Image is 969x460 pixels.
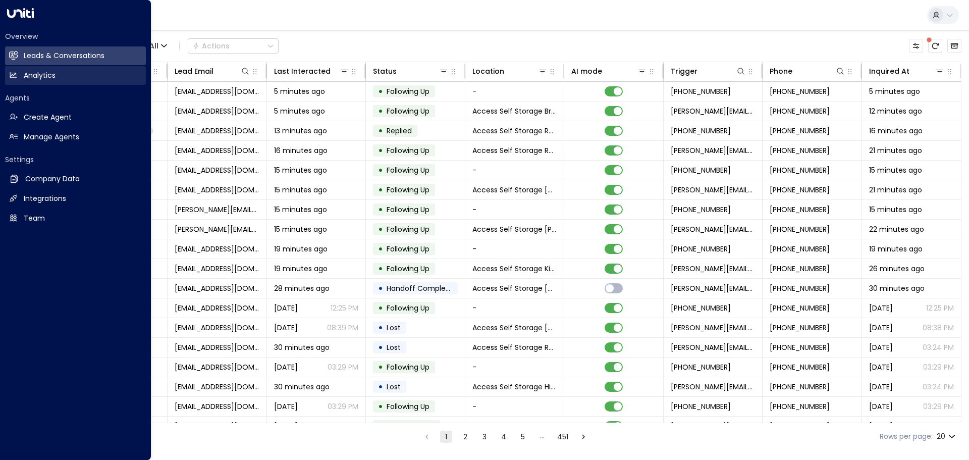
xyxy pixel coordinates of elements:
span: Following Up [387,185,429,195]
div: Location [472,65,548,77]
span: 16 minutes ago [869,126,923,136]
p: 03:29 PM [923,362,954,372]
div: • [378,398,383,415]
span: There are new threads available. Refresh the grid to view the latest updates. [928,39,942,53]
a: Company Data [5,170,146,188]
p: 08:38 PM [923,323,954,333]
span: nagina.x71@gmail.com [175,382,259,392]
span: 15 minutes ago [869,205,922,215]
span: Lost [387,382,401,392]
span: Yesterday [869,342,893,352]
div: Button group with a nested menu [188,38,279,54]
span: 13 minutes ago [274,126,327,136]
span: laura.chambers@accessstorage.com [671,323,755,333]
span: Lost [387,342,401,352]
td: - [465,357,564,377]
span: Access Self Storage Kings Cross [472,264,557,274]
span: Yesterday [869,421,893,431]
td: - [465,417,564,436]
span: Access Self Storage Bracknell [472,106,557,116]
span: ianjhunter55@hotmail.com [175,106,259,116]
span: 19 minutes ago [274,264,328,274]
span: nigelbalchin@gmail.com [175,145,259,156]
span: Jul 24, 2025 [274,323,298,333]
span: Access Self Storage Romford [472,185,557,195]
p: 08:39 PM [327,323,358,333]
div: AI mode [571,65,602,77]
div: • [378,142,383,159]
span: Yesterday [869,401,893,412]
div: • [378,280,383,297]
span: +447788518933 [770,106,830,116]
span: laura.chambers@accessstorage.com [671,283,755,293]
p: 03:29 PM [923,401,954,412]
span: 16 minutes ago [274,145,328,156]
h2: Team [24,213,45,224]
span: Yesterday [869,362,893,372]
span: 5 minutes ago [274,106,325,116]
button: Go to page 4 [498,431,510,443]
span: laura.chambers@accessstorage.com [671,185,755,195]
span: +447710617801 [770,283,830,293]
div: • [378,299,383,317]
span: Handoff Completed [387,283,458,293]
h2: Integrations [24,193,66,204]
span: Eleanorbrown945@gmail.com [175,303,259,313]
div: • [378,378,383,395]
span: +447988546884 [770,165,830,175]
div: Location [472,65,504,77]
button: page 1 [440,431,452,443]
p: 03:29 PM [328,362,358,372]
span: +447385839980 [671,401,731,412]
div: Lead Email [175,65,213,77]
span: laura.chambers@accessstorage.com [671,224,755,234]
span: Yesterday [274,362,298,372]
h2: Settings [5,155,146,165]
span: +447379409006 [770,244,830,254]
span: laura.chambers@accessstorage.com [671,145,755,156]
span: 19 minutes ago [869,244,923,254]
span: Access Self Storage Reading [472,342,557,352]
button: Go to page 5 [517,431,529,443]
span: Following Up [387,362,429,372]
a: Manage Agents [5,128,146,146]
span: +447988546884 [671,165,731,175]
p: 12:25 PM [331,303,358,313]
button: Actions [188,38,279,54]
span: 15 minutes ago [274,165,327,175]
h2: Overview [5,31,146,41]
span: +447710617801 [770,303,830,313]
span: 26 minutes ago [869,264,925,274]
span: Eleanorbrown945@gmail.com [175,283,259,293]
div: • [378,240,383,258]
div: • [378,319,383,336]
span: steve@scs467.co.uk [175,224,259,234]
span: Following Up [387,264,429,274]
span: ianjhunter55@hotmail.com [175,86,259,96]
span: +447385839980 [770,382,830,392]
span: Replied [387,126,412,136]
span: 5 minutes ago [274,86,325,96]
span: Access Self Storage High Wycombe [472,382,557,392]
span: Access Self Storage Northampton [472,323,557,333]
span: laura.chambers@accessstorage.com [671,382,755,392]
td: - [465,82,564,101]
a: Leads & Conversations [5,46,146,65]
h2: Manage Agents [24,132,79,142]
span: sabarochedaniel@gmail.com [175,342,259,352]
span: Following Up [387,205,429,215]
div: Trigger [671,65,746,77]
span: Yesterday [274,401,298,412]
span: laura.chambers@accessstorage.com [671,264,755,274]
span: nagina.x71@gmail.com [175,401,259,412]
span: +447788518933 [770,86,830,96]
div: • [378,201,383,218]
span: +447870888528 [770,145,830,156]
span: Following Up [387,145,429,156]
a: Team [5,209,146,228]
span: veronicandrian7@gmail.com [175,244,259,254]
div: Inquired At [869,65,945,77]
button: Archived Leads [947,39,961,53]
span: 15 minutes ago [274,185,327,195]
div: • [378,339,383,356]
